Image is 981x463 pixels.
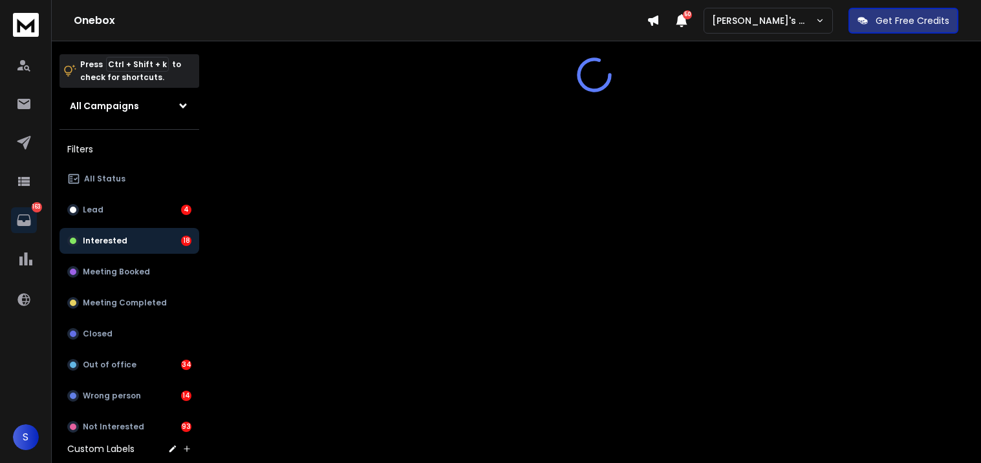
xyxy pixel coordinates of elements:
button: S [13,424,39,450]
h3: Custom Labels [67,442,135,455]
img: logo [13,13,39,37]
p: Wrong person [83,391,141,401]
button: Out of office34 [59,352,199,378]
button: Closed [59,321,199,347]
button: Lead4 [59,197,199,223]
div: 14 [181,391,191,401]
div: 18 [181,236,191,246]
p: Get Free Credits [876,14,949,27]
button: Interested18 [59,228,199,254]
p: Out of office [83,360,136,370]
a: 163 [11,207,37,233]
p: Interested [83,236,127,246]
span: Ctrl + Shift + k [106,57,169,72]
div: 4 [181,205,191,215]
button: All Campaigns [59,93,199,119]
button: Meeting Booked [59,259,199,285]
span: 50 [683,10,692,19]
h1: Onebox [74,13,647,28]
p: Lead [83,205,103,215]
p: Meeting Booked [83,267,150,277]
h1: All Campaigns [70,99,139,112]
h3: Filters [59,140,199,158]
button: All Status [59,166,199,192]
p: Meeting Completed [83,298,167,308]
button: Wrong person14 [59,383,199,409]
p: Press to check for shortcuts. [80,58,181,84]
div: 93 [181,422,191,432]
p: [PERSON_NAME]'s Workspace [712,14,815,27]
p: Not Interested [83,422,144,432]
p: 163 [32,202,42,212]
button: Meeting Completed [59,290,199,316]
button: Not Interested93 [59,414,199,440]
div: 34 [181,360,191,370]
button: Get Free Credits [848,8,958,34]
p: Closed [83,329,113,339]
p: All Status [84,174,125,184]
